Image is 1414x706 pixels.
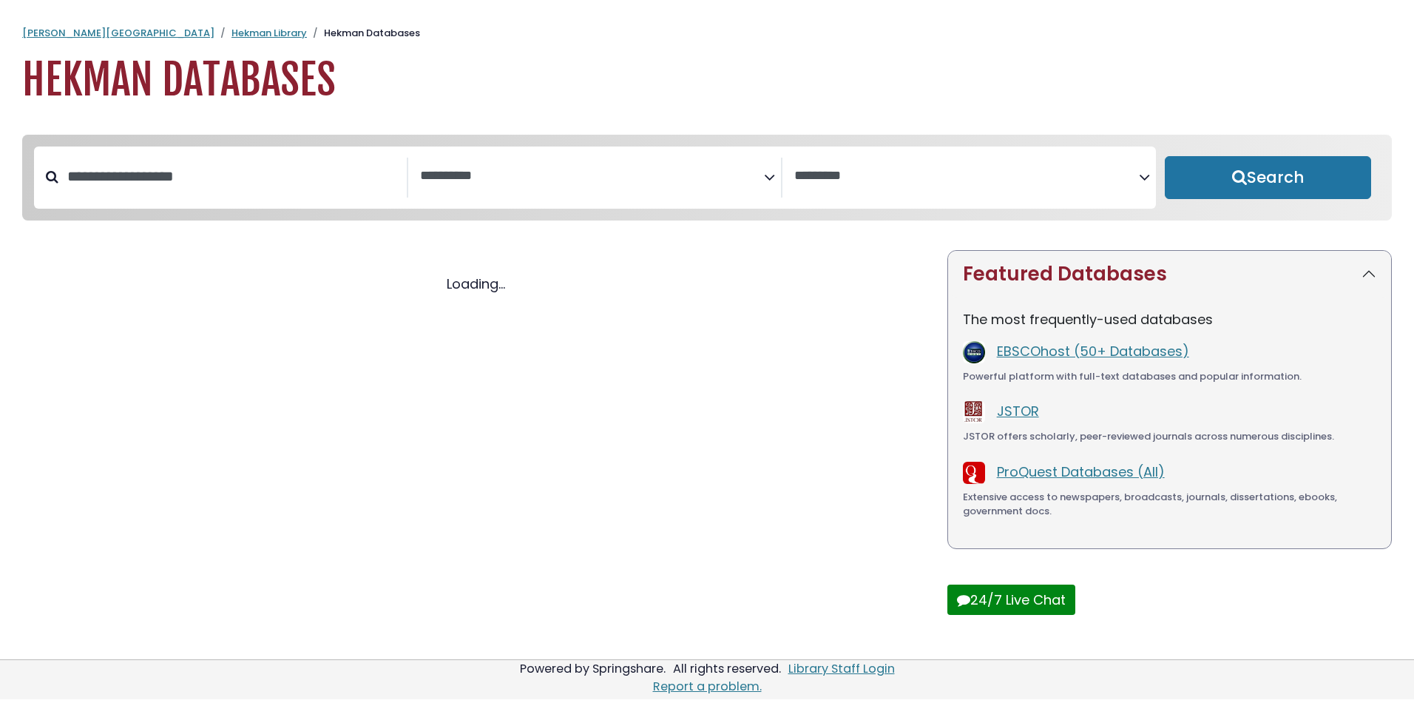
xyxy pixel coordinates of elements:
[22,26,214,40] a: [PERSON_NAME][GEOGRAPHIC_DATA]
[788,660,895,677] a: Library Staff Login
[231,26,307,40] a: Hekman Library
[948,251,1391,297] button: Featured Databases
[653,678,762,695] a: Report a problem.
[997,342,1189,360] a: EBSCOhost (50+ Databases)
[947,585,1075,615] button: 24/7 Live Chat
[963,429,1376,444] div: JSTOR offers scholarly, peer-reviewed journals across numerous disciplines.
[420,169,764,184] textarea: Search
[963,490,1376,519] div: Extensive access to newspapers, broadcasts, journals, dissertations, ebooks, government docs.
[997,463,1165,481] a: ProQuest Databases (All)
[794,169,1138,184] textarea: Search
[963,369,1376,384] div: Powerful platform with full-text databases and popular information.
[58,164,407,189] input: Search database by title or keyword
[518,660,668,677] div: Powered by Springshare.
[1165,156,1371,199] button: Submit for Search Results
[671,660,783,677] div: All rights reserved.
[22,26,1392,41] nav: breadcrumb
[22,274,930,294] div: Loading...
[963,309,1376,329] p: The most frequently-used databases
[307,26,420,41] li: Hekman Databases
[22,56,1392,105] h1: Hekman Databases
[22,135,1392,221] nav: Search filters
[997,402,1039,420] a: JSTOR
